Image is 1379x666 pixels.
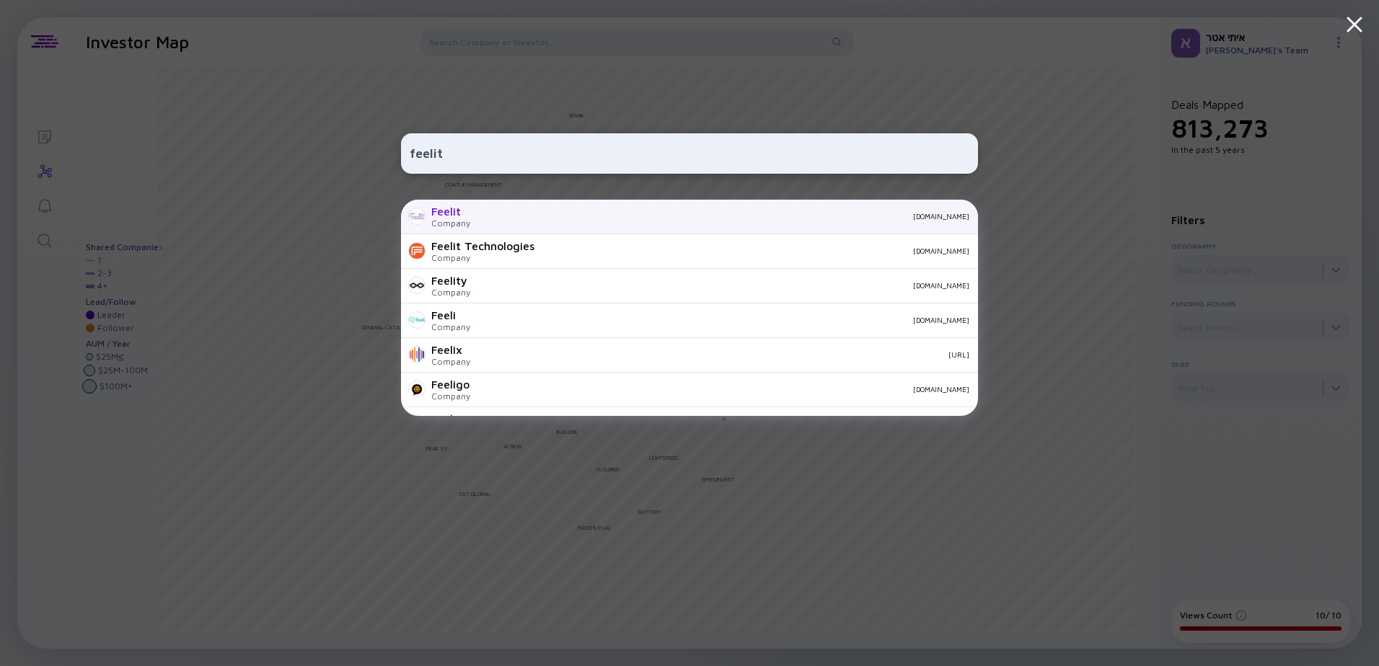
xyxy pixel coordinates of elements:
div: Company [431,356,470,367]
div: Feelity [431,274,470,287]
div: Feelit [431,205,470,218]
div: Feeling Great [431,412,503,425]
div: [DOMAIN_NAME] [482,385,969,394]
div: Company [431,287,470,298]
div: [URL] [482,350,969,359]
div: Feeligo [431,378,470,391]
div: Company [431,252,534,263]
input: Search Company or Investor... [410,141,969,166]
div: Company [431,391,470,401]
div: Feeli [431,308,470,321]
div: Company [431,218,470,228]
div: [DOMAIN_NAME] [482,212,969,221]
div: Company [431,321,470,332]
div: [DOMAIN_NAME] [482,316,969,324]
div: Feelit Technologies [431,239,534,252]
div: [DOMAIN_NAME] [482,281,969,290]
div: [DOMAIN_NAME] [546,247,969,255]
div: Feelix [431,343,470,356]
